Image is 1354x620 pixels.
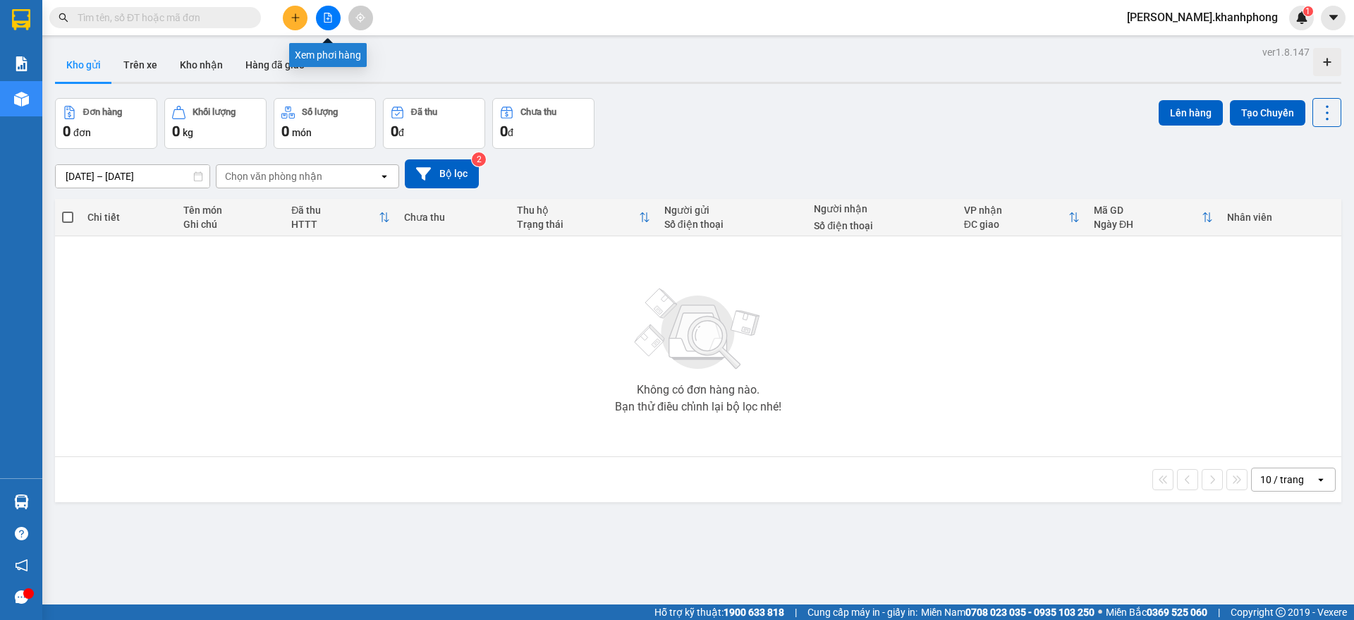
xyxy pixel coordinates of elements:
[508,127,513,138] span: đ
[1303,6,1313,16] sup: 1
[1087,199,1220,236] th: Toggle SortBy
[1262,44,1310,60] div: ver 1.8.147
[510,199,657,236] th: Toggle SortBy
[193,107,236,117] div: Khối lượng
[55,48,112,82] button: Kho gửi
[1276,607,1286,617] span: copyright
[921,604,1094,620] span: Miền Nam
[172,123,180,140] span: 0
[183,219,278,230] div: Ghi chú
[1098,609,1102,615] span: ⚪️
[83,107,122,117] div: Đơn hàng
[283,6,307,30] button: plus
[807,604,917,620] span: Cung cấp máy in - giấy in:
[1305,6,1310,16] span: 1
[355,13,365,23] span: aim
[391,123,398,140] span: 0
[1313,48,1341,76] div: Tạo kho hàng mới
[78,10,244,25] input: Tìm tên, số ĐT hoặc mã đơn
[291,219,379,230] div: HTTT
[654,604,784,620] span: Hỗ trợ kỹ thuật:
[795,604,797,620] span: |
[637,384,760,396] div: Không có đơn hàng nào.
[1106,604,1207,620] span: Miền Bắc
[404,212,503,223] div: Chưa thu
[291,205,379,216] div: Đã thu
[15,527,28,540] span: question-circle
[56,165,209,188] input: Select a date range.
[1147,607,1207,618] strong: 0369 525 060
[14,92,29,107] img: warehouse-icon
[628,280,769,379] img: svg+xml;base64,PHN2ZyBjbGFzcz0ibGlzdC1wbHVnX19zdmciIHhtbG5zPSJodHRwOi8vd3d3LnczLm9yZy8yMDAwL3N2Zy...
[112,48,169,82] button: Trên xe
[348,6,373,30] button: aim
[383,98,485,149] button: Đã thu0đ
[398,127,404,138] span: đ
[87,212,169,223] div: Chi tiết
[1159,100,1223,126] button: Lên hàng
[73,127,91,138] span: đơn
[291,13,300,23] span: plus
[225,169,322,183] div: Chọn văn phòng nhận
[15,590,28,604] span: message
[302,107,338,117] div: Số lượng
[964,219,1068,230] div: ĐC giao
[472,152,486,166] sup: 2
[411,107,437,117] div: Đã thu
[1260,473,1304,487] div: 10 / trang
[664,205,800,216] div: Người gửi
[1218,604,1220,620] span: |
[14,494,29,509] img: warehouse-icon
[63,123,71,140] span: 0
[183,205,278,216] div: Tên món
[14,56,29,71] img: solution-icon
[517,219,639,230] div: Trạng thái
[664,219,800,230] div: Số điện thoại
[379,171,390,182] svg: open
[957,199,1087,236] th: Toggle SortBy
[289,43,367,67] div: Xem phơi hàng
[615,401,781,413] div: Bạn thử điều chỉnh lại bộ lọc nhé!
[814,220,950,231] div: Số điện thoại
[1094,205,1202,216] div: Mã GD
[234,48,316,82] button: Hàng đã giao
[1327,11,1340,24] span: caret-down
[814,203,950,214] div: Người nhận
[1295,11,1308,24] img: icon-new-feature
[274,98,376,149] button: Số lượng0món
[965,607,1094,618] strong: 0708 023 035 - 0935 103 250
[281,123,289,140] span: 0
[169,48,234,82] button: Kho nhận
[1321,6,1346,30] button: caret-down
[284,199,397,236] th: Toggle SortBy
[15,559,28,572] span: notification
[1116,8,1289,26] span: [PERSON_NAME].khanhphong
[12,9,30,30] img: logo-vxr
[59,13,68,23] span: search
[500,123,508,140] span: 0
[323,13,333,23] span: file-add
[724,607,784,618] strong: 1900 633 818
[517,205,639,216] div: Thu hộ
[405,159,479,188] button: Bộ lọc
[492,98,594,149] button: Chưa thu0đ
[1230,100,1305,126] button: Tạo Chuyến
[964,205,1068,216] div: VP nhận
[183,127,193,138] span: kg
[1227,212,1334,223] div: Nhân viên
[164,98,267,149] button: Khối lượng0kg
[520,107,556,117] div: Chưa thu
[316,6,341,30] button: file-add
[292,127,312,138] span: món
[55,98,157,149] button: Đơn hàng0đơn
[1094,219,1202,230] div: Ngày ĐH
[1315,474,1326,485] svg: open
